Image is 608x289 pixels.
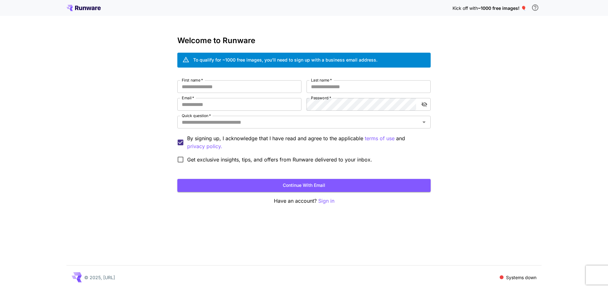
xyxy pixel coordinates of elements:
[177,197,431,205] p: Have an account?
[182,77,203,83] label: First name
[453,5,478,11] span: Kick off with
[187,142,222,150] button: By signing up, I acknowledge that I have read and agree to the applicable terms of use and
[187,142,222,150] p: privacy policy.
[84,274,115,281] p: © 2025, [URL]
[182,95,194,101] label: Email
[318,197,334,205] button: Sign in
[506,274,536,281] p: Systems down
[177,36,431,45] h3: Welcome to Runware
[187,156,372,163] span: Get exclusive insights, tips, and offers from Runware delivered to your inbox.
[419,99,430,110] button: toggle password visibility
[365,135,395,142] p: terms of use
[529,1,541,14] button: In order to qualify for free credit, you need to sign up with a business email address and click ...
[365,135,395,142] button: By signing up, I acknowledge that I have read and agree to the applicable and privacy policy.
[311,95,331,101] label: Password
[182,113,211,118] label: Quick question
[187,135,426,150] p: By signing up, I acknowledge that I have read and agree to the applicable and
[177,179,431,192] button: Continue with email
[478,5,526,11] span: ~1000 free images! 🎈
[193,56,377,63] div: To qualify for ~1000 free images, you’ll need to sign up with a business email address.
[420,118,428,127] button: Open
[311,77,332,83] label: Last name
